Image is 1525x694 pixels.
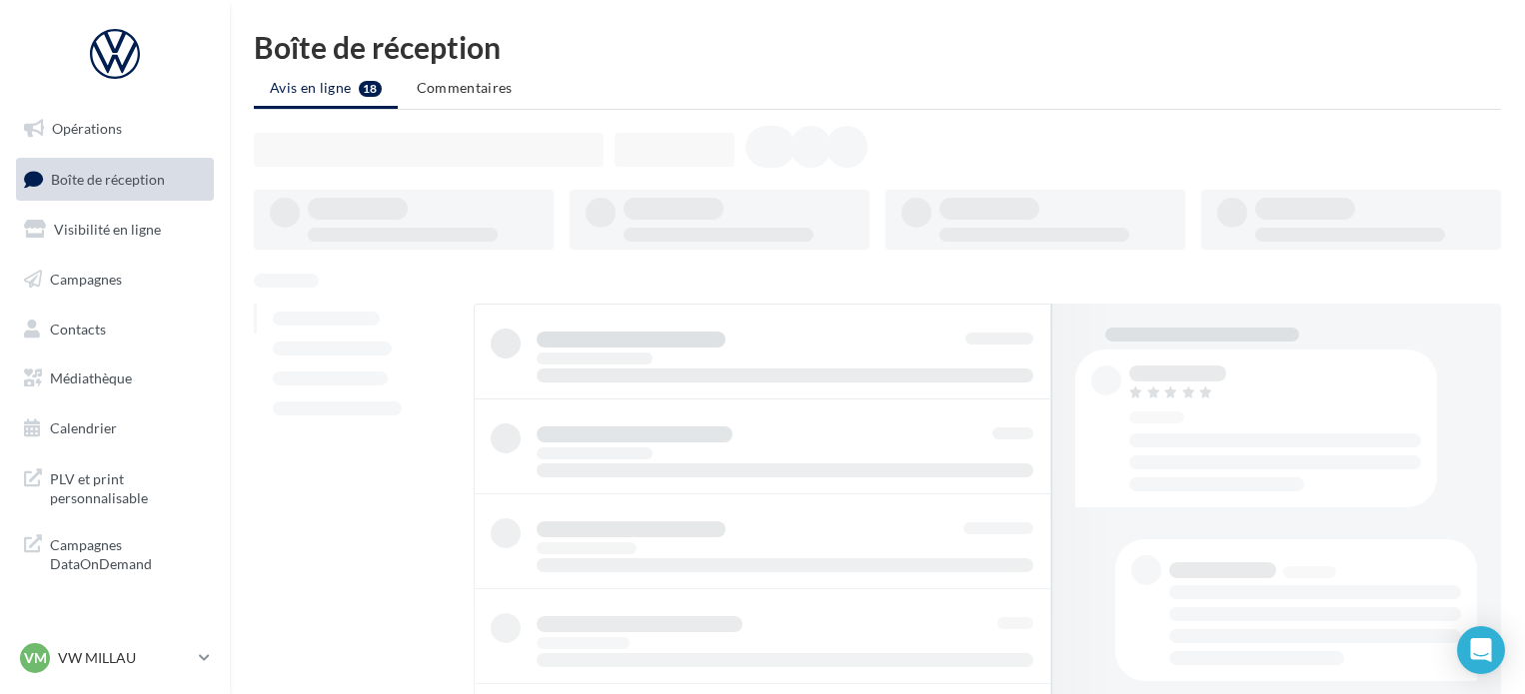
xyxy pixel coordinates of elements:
span: VM [24,648,47,668]
span: Commentaires [417,79,513,96]
a: Boîte de réception [12,158,218,201]
a: PLV et print personnalisable [12,457,218,516]
span: Boîte de réception [51,170,165,187]
span: Contacts [50,320,106,337]
span: Calendrier [50,419,117,436]
a: Contacts [12,309,218,350]
a: Visibilité en ligne [12,209,218,251]
span: Opérations [52,120,122,137]
a: Calendrier [12,407,218,449]
div: Boîte de réception [254,32,1501,62]
div: Open Intercom Messenger [1457,626,1505,674]
span: Médiathèque [50,369,132,386]
a: Campagnes [12,259,218,301]
a: Médiathèque [12,357,218,399]
a: Campagnes DataOnDemand [12,523,218,582]
span: Campagnes DataOnDemand [50,531,206,574]
span: Campagnes [50,271,122,288]
span: Visibilité en ligne [54,221,161,238]
span: PLV et print personnalisable [50,465,206,508]
p: VW MILLAU [58,648,191,668]
a: Opérations [12,108,218,150]
a: VM VW MILLAU [16,639,214,677]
